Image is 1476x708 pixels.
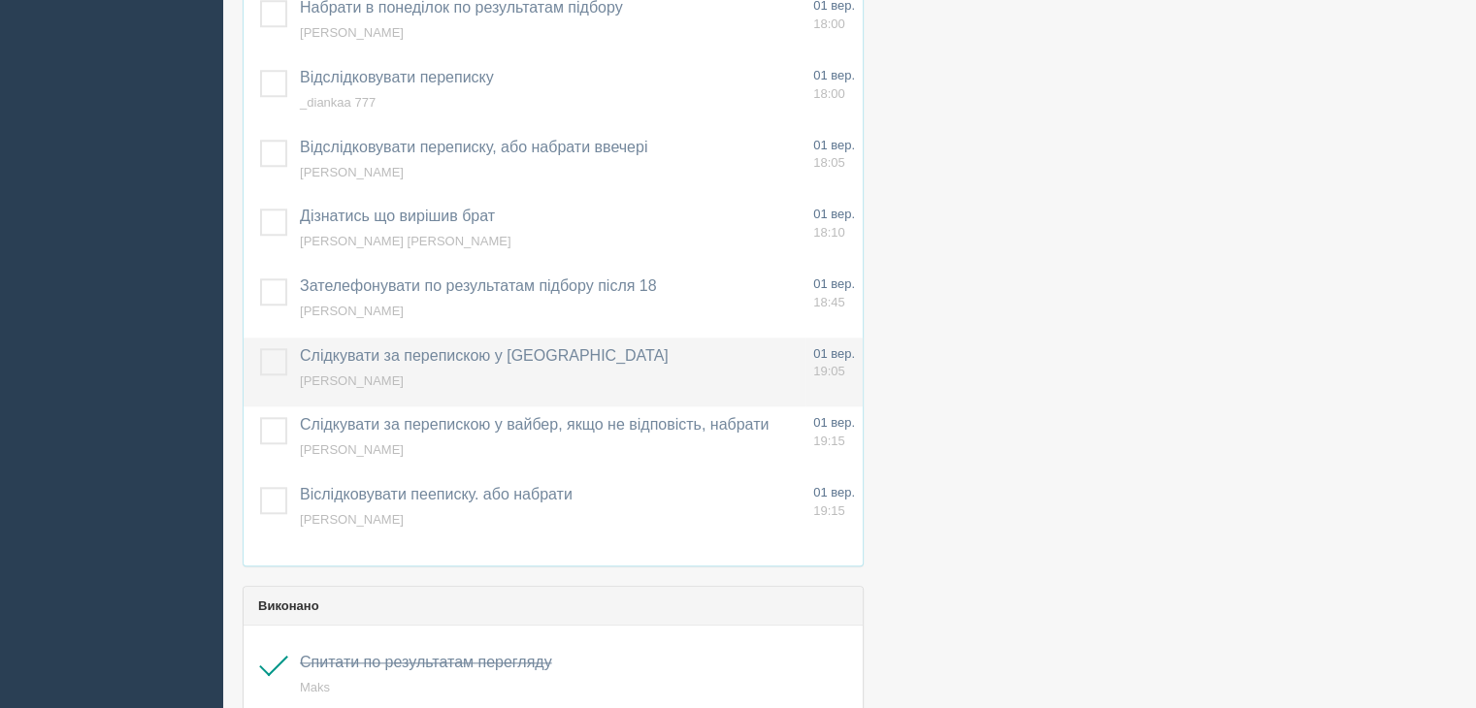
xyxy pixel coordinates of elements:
[813,485,855,499] span: 01 вер.
[300,680,330,694] a: Maks
[300,95,376,110] a: _diankaa 777
[300,373,404,388] a: [PERSON_NAME]
[300,486,573,502] a: Віслідковувати пееписку. або набрати
[813,415,855,430] span: 01 вер.
[813,275,855,311] a: 01 вер. 18:45
[813,484,855,520] a: 01 вер. 19:15
[300,25,404,40] a: [PERSON_NAME]
[813,503,845,518] span: 19:15
[300,277,657,294] a: Зателефонувати по результатам підбору після 18
[813,137,855,173] a: 01 вер. 18:05
[300,69,494,85] a: Відслідковувати переписку
[258,598,319,613] b: Виконано
[813,345,855,381] a: 01 вер. 19:05
[813,364,845,378] span: 19:05
[300,165,404,179] a: [PERSON_NAME]
[813,207,855,221] span: 01 вер.
[813,434,845,448] span: 19:15
[300,234,510,248] a: [PERSON_NAME] [PERSON_NAME]
[813,155,845,170] span: 18:05
[300,347,669,364] a: Слідкувати за перепискою у [GEOGRAPHIC_DATA]
[300,208,495,224] a: Дізнатись що вирішив брат
[813,86,845,101] span: 18:00
[813,67,855,103] a: 01 вер. 18:00
[300,442,404,457] a: [PERSON_NAME]
[300,304,404,318] a: [PERSON_NAME]
[300,416,769,433] a: Слідкувати за перепискою у вайбер, якщо не відповість, набрати
[813,295,845,309] span: 18:45
[813,138,855,152] span: 01 вер.
[300,139,647,155] a: Відслідковувати переписку, або набрати ввечері
[300,512,404,527] a: [PERSON_NAME]
[813,68,855,82] span: 01 вер.
[813,414,855,450] a: 01 вер. 19:15
[813,225,845,240] span: 18:10
[813,346,855,361] span: 01 вер.
[813,206,855,241] a: 01 вер. 18:10
[813,276,855,291] span: 01 вер.
[813,16,845,31] span: 18:00
[300,654,552,670] a: Спитати по результатам перегляду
